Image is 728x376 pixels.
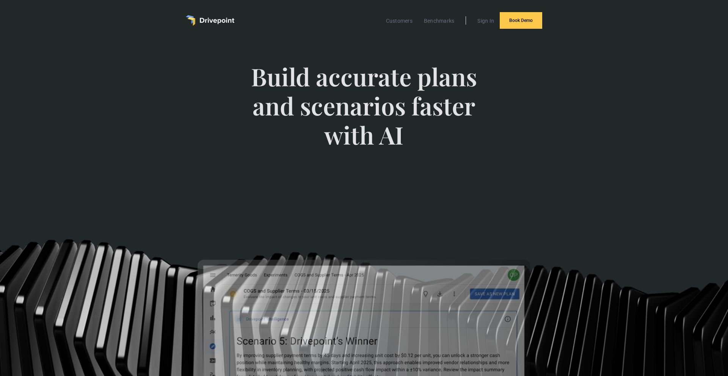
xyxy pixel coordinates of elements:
[382,16,416,26] a: Customers
[500,12,542,29] a: Book Demo
[238,62,490,164] span: Build accurate plans and scenarios faster with AI
[420,16,458,26] a: Benchmarks
[474,16,498,26] a: Sign In
[186,15,234,26] a: home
